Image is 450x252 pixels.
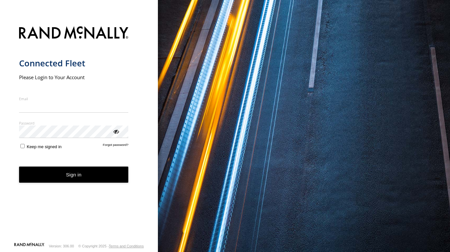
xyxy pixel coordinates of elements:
div: © Copyright 2025 - [78,244,144,248]
a: Visit our Website [14,243,44,249]
span: Keep me signed in [27,144,62,149]
label: Password [19,121,129,126]
div: ViewPassword [113,128,119,134]
img: Rand McNally [19,25,129,42]
form: main [19,22,139,242]
input: Keep me signed in [20,144,25,148]
div: Version: 306.00 [49,244,74,248]
h2: Please Login to Your Account [19,74,129,80]
a: Forgot password? [103,143,129,149]
h1: Connected Fleet [19,58,129,69]
a: Terms and Conditions [109,244,144,248]
label: Email [19,96,129,101]
button: Sign in [19,167,129,183]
